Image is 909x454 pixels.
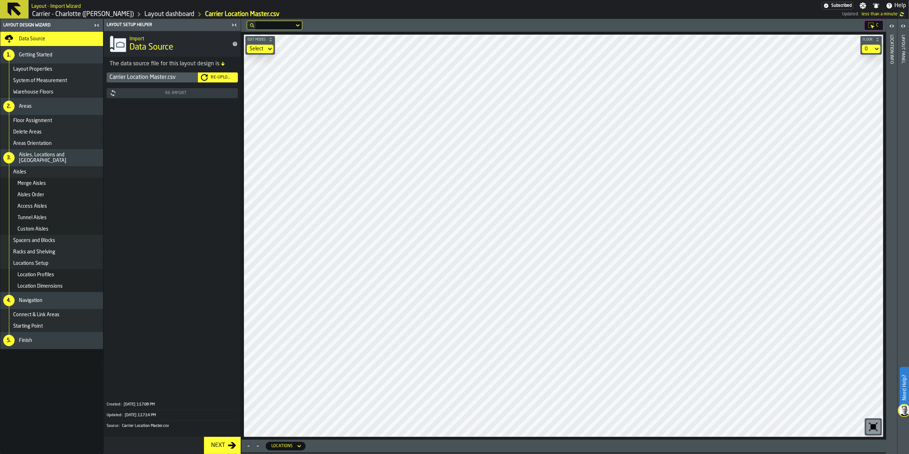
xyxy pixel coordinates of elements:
[0,19,103,32] header: Layout Design Wizard
[19,104,32,109] span: Areas
[107,413,124,418] div: Updated
[0,178,103,189] li: menu Merge Aisles
[17,181,46,186] span: Merge Aisles
[92,21,102,30] label: button-toggle-Close me
[0,149,103,166] li: menu Aisles, Locations and Bays
[107,424,121,428] div: Source
[124,402,155,407] span: [DATE] 1:17:08 PM
[0,235,103,246] li: menu Spacers and Blocks
[0,189,103,201] li: menu Aisles Order
[0,138,103,149] li: menu Areas Orientation
[19,52,52,58] span: Getting Started
[104,19,241,31] header: Layout Setup Helper
[889,33,894,452] div: Location Info
[13,141,52,146] span: Areas Orientation
[32,10,134,18] a: link-to-/wh/i/e074fb63-00ea-4531-a7c9-ea0a191b3e4f
[266,442,306,450] div: DropdownMenuValue-locations
[0,166,103,178] li: menu Aisles
[13,129,42,135] span: Delete Areas
[0,201,103,212] li: menu Access Aisles
[870,2,883,9] label: button-toggle-Notifications
[198,72,238,82] button: button-Re-Upload
[13,249,55,255] span: Racks and Shelving
[887,20,897,33] label: button-toggle-Open
[3,295,15,306] div: 4.
[0,258,103,269] li: menu Locations Setup
[2,23,92,28] div: Layout Design Wizard
[205,10,280,18] a: link-to-/wh/i/e074fb63-00ea-4531-a7c9-ea0a191b3e4f/import/layout/9b772591-c89c-4427-9a4f-19e4110e...
[0,32,103,46] li: menu Data Source
[883,1,909,10] label: button-toggle-Help
[208,75,235,80] div: Re-Upload
[0,212,103,223] li: menu Tunnel Aisles
[107,410,238,420] button: Updated:[DATE] 1:17:14 PM
[107,72,198,82] div: Carrier Location Master.csv
[117,91,235,96] div: Re-Import
[107,399,238,410] button: Created:[DATE] 1:17:08 PM
[3,49,15,61] div: 1.
[245,36,275,43] button: button-
[857,2,869,9] label: button-toggle-Settings
[0,75,103,86] li: menu System of Measurement
[17,215,47,221] span: Tunnel Aisles
[107,402,123,407] div: Created
[900,368,908,408] label: Need Help?
[107,420,238,431] div: KeyValueItem-Source
[19,152,100,163] span: Aisles, Locations and [GEOGRAPHIC_DATA]
[898,20,908,33] label: button-toggle-Open
[13,261,48,266] span: Locations Setup
[254,443,262,450] button: Minimize
[271,444,293,449] div: DropdownMenuValue-locations
[17,203,47,209] span: Access Aisles
[0,98,103,115] li: menu Areas
[862,45,880,53] div: DropdownMenuValue-default-floor
[0,126,103,138] li: menu Delete Areas
[109,60,235,68] div: The data source file for this layout design is
[17,272,54,278] span: Location Profiles
[862,12,898,17] span: 8/13/2025, 1:31:13 PM
[17,192,44,198] span: Aisles Order
[13,238,55,243] span: Spacers and Blocks
[865,418,882,435] div: button-toolbar-undefined
[898,10,906,19] label: button-toggle-undefined
[244,443,253,450] button: Maximize
[13,118,52,123] span: Floor Assignment
[144,10,194,18] a: link-to-/wh/i/e074fb63-00ea-4531-a7c9-ea0a191b3e4f/designer
[129,35,226,42] h2: Sub Title
[204,437,241,454] button: button-Next
[901,33,906,452] div: Layout panel
[894,1,906,10] span: Help
[250,46,264,52] div: DropdownMenuValue-none
[0,292,103,309] li: menu Navigation
[0,86,103,98] li: menu Warehouse Floors
[842,12,859,17] span: Updated:
[13,66,52,72] span: Layout Properties
[31,2,81,9] h2: Sub Title
[125,413,156,418] span: [DATE] 1:17:14 PM
[898,19,909,454] header: Layout panel
[246,38,267,42] span: Edit Modes
[0,246,103,258] li: menu Racks and Shelving
[107,88,238,98] button: button-Re-Import
[19,338,32,343] span: Finish
[0,223,103,235] li: menu Custom Aisles
[831,3,852,8] span: Subscribed
[868,421,879,433] svg: Reset zoom and position
[822,2,853,10] div: Menu Subscription
[31,10,437,19] nav: Breadcrumb
[0,332,103,349] li: menu Finish
[107,410,238,420] div: KeyValueItem-Updated
[0,115,103,126] li: menu Floor Assignment
[0,46,103,64] li: menu Getting Started
[0,269,103,281] li: menu Location Profiles
[3,152,15,163] div: 3.
[0,64,103,75] li: menu Layout Properties
[250,23,254,27] div: hide filter
[861,36,882,43] button: button-
[19,36,45,42] span: Data Source
[0,309,103,321] li: menu Connect & Link Areas
[104,31,241,57] div: title-Data Source
[3,335,15,346] div: 5.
